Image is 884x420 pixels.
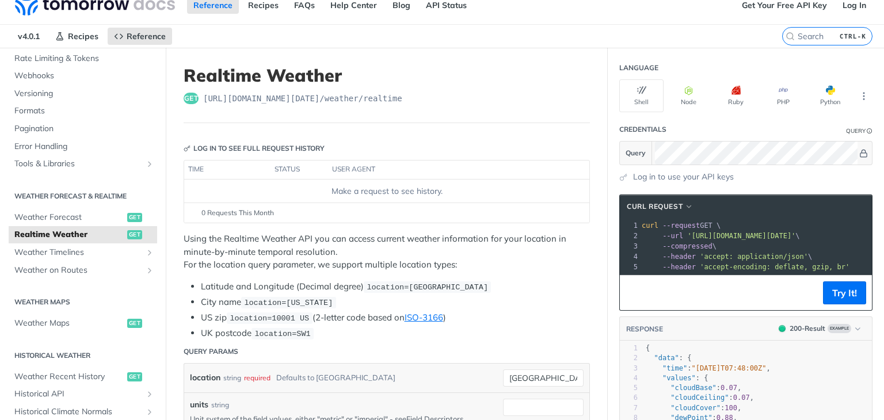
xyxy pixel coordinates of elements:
[201,311,590,324] li: US zip (2-letter code based on )
[9,120,157,138] a: Pagination
[244,369,270,386] div: required
[145,390,154,399] button: Show subpages for Historical API
[620,220,639,231] div: 1
[244,299,333,307] span: location=[US_STATE]
[184,346,238,357] div: Query Params
[184,145,190,152] svg: Key
[367,283,488,292] span: location=[GEOGRAPHIC_DATA]
[14,247,142,258] span: Weather Timelines
[619,63,658,73] div: Language
[646,344,650,352] span: {
[633,171,734,183] a: Log in to use your API keys
[859,91,869,101] svg: More ellipsis
[184,232,590,272] p: Using the Realtime Weather API you can access current weather information for your location in mi...
[14,229,124,240] span: Realtime Weather
[662,242,712,250] span: --compressed
[855,87,872,105] button: More Languages
[642,222,721,230] span: GET \
[670,394,729,402] span: "cloudCeiling"
[786,32,795,41] svg: Search
[9,102,157,120] a: Formats
[620,241,639,251] div: 3
[626,284,642,301] button: Copy to clipboard
[14,318,124,329] span: Weather Maps
[184,143,325,154] div: Log in to see full request history
[223,369,241,386] div: string
[662,232,683,240] span: --url
[692,364,767,372] span: "[DATE]T07:48:00Z"
[642,232,800,240] span: \
[700,263,849,271] span: 'accept-encoding: deflate, gzip, br'
[184,65,590,86] h1: Realtime Weather
[662,253,696,261] span: --header
[773,323,866,334] button: 200200-ResultExample
[620,393,638,403] div: 6
[858,147,870,159] button: Hide
[9,50,157,67] a: Rate Limiting & Tokens
[14,70,154,82] span: Webhooks
[620,383,638,393] div: 5
[620,251,639,262] div: 4
[714,79,758,112] button: Ruby
[230,314,309,323] span: location=10001 US
[14,265,142,276] span: Weather on Routes
[867,128,872,134] i: Information
[662,263,696,271] span: --header
[184,161,270,179] th: time
[127,31,166,41] span: Reference
[670,384,716,392] span: "cloudBase"
[127,319,142,328] span: get
[49,28,105,45] a: Recipes
[9,244,157,261] a: Weather TimelinesShow subpages for Weather Timelines
[9,368,157,385] a: Weather Recent Historyget
[211,400,229,410] div: string
[662,374,696,382] span: "values"
[9,191,157,201] h2: Weather Forecast & realtime
[646,384,741,392] span: : ,
[405,312,443,323] a: ISO-3166
[646,374,708,382] span: : {
[627,201,683,212] span: cURL Request
[642,242,717,250] span: \
[828,324,851,333] span: Example
[9,315,157,332] a: Weather Mapsget
[9,297,157,307] h2: Weather Maps
[201,296,590,309] li: City name
[646,364,771,372] span: : ,
[14,388,142,400] span: Historical API
[646,354,692,362] span: : {
[9,350,157,361] h2: Historical Weather
[9,385,157,403] a: Historical APIShow subpages for Historical API
[666,79,711,112] button: Node
[254,330,310,338] span: location=SW1
[642,253,812,261] span: \
[12,28,46,45] span: v4.0.1
[127,213,142,222] span: get
[145,407,154,417] button: Show subpages for Historical Climate Normals
[14,53,154,64] span: Rate Limiting & Tokens
[721,384,737,392] span: 0.07
[14,406,142,418] span: Historical Climate Normals
[687,232,795,240] span: '[URL][DOMAIN_NAME][DATE]'
[9,155,157,173] a: Tools & LibrariesShow subpages for Tools & Libraries
[14,212,124,223] span: Weather Forecast
[623,201,698,212] button: cURL Request
[14,105,154,117] span: Formats
[14,158,142,170] span: Tools & Libraries
[620,353,638,363] div: 2
[837,30,869,42] kbd: CTRL-K
[9,226,157,243] a: Realtime Weatherget
[201,280,590,293] li: Latitude and Longitude (Decimal degree)
[145,159,154,169] button: Show subpages for Tools & Libraries
[328,161,566,179] th: user agent
[127,230,142,239] span: get
[779,325,786,332] span: 200
[127,372,142,381] span: get
[662,222,700,230] span: --request
[626,323,664,335] button: RESPONSE
[184,93,199,104] span: get
[733,394,750,402] span: 0.07
[846,127,872,135] div: QueryInformation
[14,141,154,152] span: Error Handling
[14,371,124,383] span: Weather Recent History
